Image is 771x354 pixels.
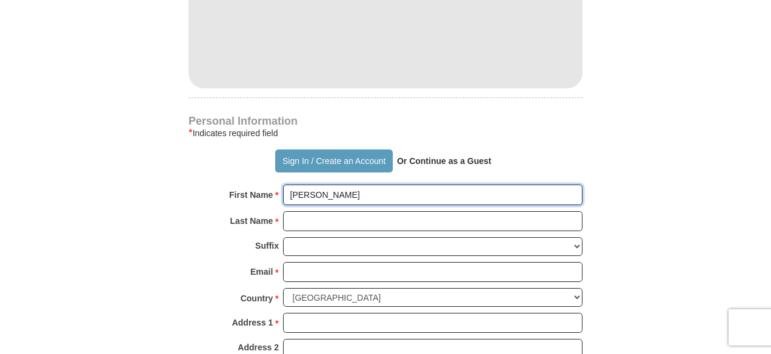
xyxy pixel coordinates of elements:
strong: Address 1 [232,314,273,331]
button: Sign In / Create an Account [275,149,392,172]
strong: Or Continue as a Guest [397,156,492,166]
h4: Personal Information [189,116,582,126]
strong: Suffix [255,237,279,254]
strong: First Name [229,186,273,203]
div: Indicates required field [189,126,582,140]
strong: Email [250,263,273,280]
strong: Country [241,290,273,307]
strong: Last Name [230,212,273,229]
